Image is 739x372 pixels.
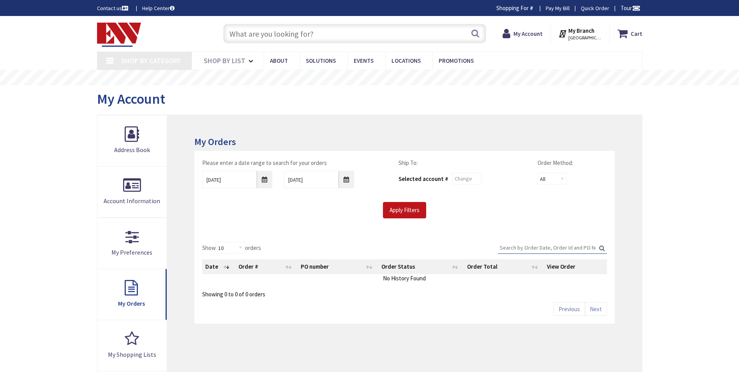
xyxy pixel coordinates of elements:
a: My Account [503,27,543,41]
a: Pay My Bill [546,4,570,12]
span: Address Book [114,146,150,154]
input: Search: [498,242,607,253]
strong: My Account [513,30,543,37]
span: My Orders [118,299,145,307]
th: Order Status: activate to sort column ascending [378,259,464,274]
label: Order Method: [538,159,573,167]
a: My Shopping Lists [97,320,167,371]
select: Showorders [216,242,245,253]
a: Next [585,302,607,316]
div: Showing 0 to 0 of 0 orders [202,285,607,298]
span: Locations [392,57,421,64]
th: Order Total: activate to sort column ascending [464,259,544,274]
a: Account Information [97,167,167,217]
rs-layer: Free Same Day Pickup at 19 Locations [299,74,441,82]
span: My Shopping Lists [108,351,156,358]
strong: # [530,4,533,12]
span: Events [354,57,374,64]
label: Show orders [202,242,261,253]
strong: My Branch [568,27,594,34]
label: Please enter a date range to search for your orders [202,159,327,167]
a: Quick Order [581,4,609,12]
label: Search: [498,242,607,254]
span: Solutions [306,57,336,64]
div: My Branch [GEOGRAPHIC_DATA], [GEOGRAPHIC_DATA] [558,27,601,41]
a: Previous [554,302,585,316]
span: Tour [621,4,640,12]
a: My Orders [97,269,167,320]
span: Shop By List [204,56,245,65]
a: Address Book [97,115,167,166]
a: Contact us [97,4,130,12]
span: My Account [97,90,165,108]
th: PO number: activate to sort column ascending [298,259,378,274]
th: Order #: activate to sort column ascending [235,259,298,274]
a: Cart [617,27,642,41]
img: Electrical Wholesalers, Inc. [97,23,141,47]
h3: My Orders [194,137,614,147]
span: Promotions [439,57,474,64]
span: Account Information [104,197,160,205]
input: Apply Filters [383,202,426,218]
th: View Order [544,259,607,274]
input: Change [452,173,481,184]
a: My Preferences [97,218,167,269]
input: What are you looking for? [223,24,486,43]
div: Selected account # [399,175,448,183]
label: Ship To: [399,159,418,167]
td: No History Found [202,274,607,282]
th: Date [202,259,235,274]
span: [GEOGRAPHIC_DATA], [GEOGRAPHIC_DATA] [568,35,601,41]
span: Shopping For [496,4,529,12]
span: About [270,57,288,64]
span: Shop By Category [121,56,181,65]
span: My Preferences [111,248,152,256]
a: Help Center [142,4,175,12]
strong: Cart [631,27,642,41]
